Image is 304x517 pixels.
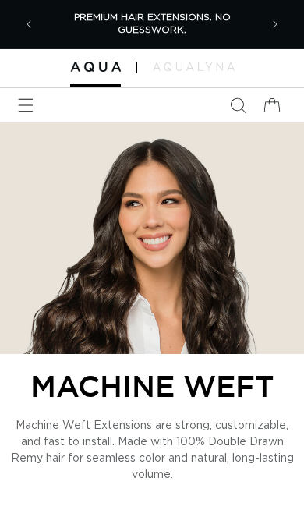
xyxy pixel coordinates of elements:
[70,62,121,72] img: Aqua Hair Extensions
[8,418,296,483] p: Machine Weft Extensions are strong, customizable, and fast to install. Made with 100% Double Draw...
[12,7,46,41] button: Previous announcement
[153,62,235,70] img: aqualyna.com
[258,7,292,41] button: Next announcement
[9,88,43,122] summary: Menu
[74,12,231,34] span: PREMIUM HAIR EXTENSIONS. NO GUESSWORK.
[30,370,274,402] h2: MACHINE WEFT
[221,88,255,122] summary: Search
